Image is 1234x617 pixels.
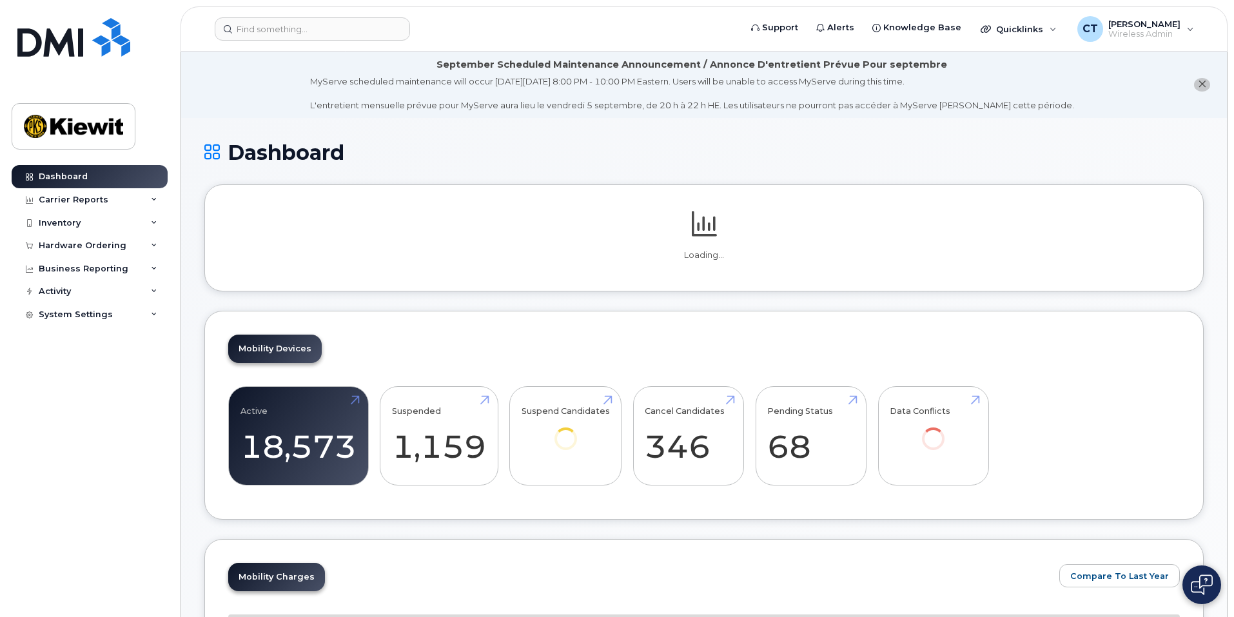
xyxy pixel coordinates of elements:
[767,393,854,478] a: Pending Status 68
[228,563,325,591] a: Mobility Charges
[310,75,1074,112] div: MyServe scheduled maintenance will occur [DATE][DATE] 8:00 PM - 10:00 PM Eastern. Users will be u...
[204,141,1204,164] h1: Dashboard
[890,393,977,467] a: Data Conflicts
[240,393,357,478] a: Active 18,573
[1070,570,1169,582] span: Compare To Last Year
[1059,564,1180,587] button: Compare To Last Year
[1191,574,1213,595] img: Open chat
[522,393,610,467] a: Suspend Candidates
[228,335,322,363] a: Mobility Devices
[1194,78,1210,92] button: close notification
[436,58,947,72] div: September Scheduled Maintenance Announcement / Annonce D'entretient Prévue Pour septembre
[645,393,732,478] a: Cancel Candidates 346
[228,250,1180,261] p: Loading...
[392,393,486,478] a: Suspended 1,159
